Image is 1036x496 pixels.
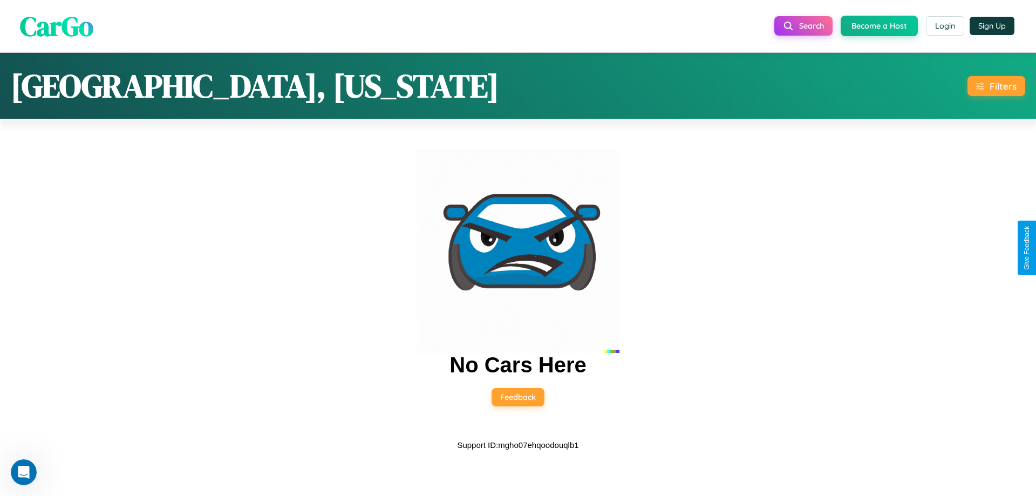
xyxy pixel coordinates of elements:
div: Give Feedback [1023,226,1031,270]
span: CarGo [20,7,93,44]
iframe: Intercom live chat [11,459,37,485]
p: Support ID: mgho07ehqoodouqlb1 [457,438,578,452]
button: Feedback [492,388,544,406]
button: Become a Host [841,16,918,36]
h1: [GEOGRAPHIC_DATA], [US_STATE] [11,64,499,108]
button: Filters [967,76,1025,96]
button: Login [926,16,964,36]
span: Search [799,21,824,31]
h2: No Cars Here [449,353,586,377]
button: Search [774,16,833,36]
button: Sign Up [970,17,1014,35]
img: car [417,150,619,353]
div: Filters [990,80,1017,92]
